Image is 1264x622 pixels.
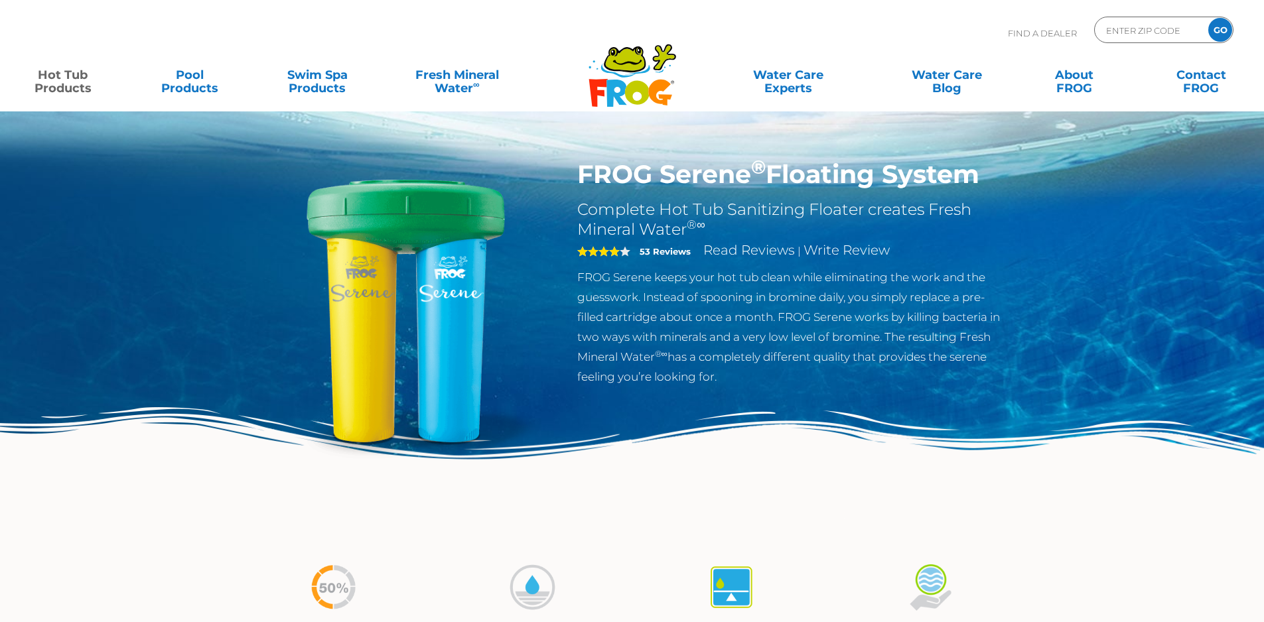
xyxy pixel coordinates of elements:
a: Fresh MineralWater∞ [395,62,519,88]
img: icon-50percent-less [309,562,358,612]
img: hot-tub-product-serene-floater.png [254,159,558,463]
a: AboutFROG [1024,62,1123,88]
img: icon-bromine-disolves [508,562,557,612]
img: icon-soft-feeling [906,562,955,612]
p: Find A Dealer [1008,17,1077,50]
span: 4 [577,246,620,257]
h2: Complete Hot Tub Sanitizing Floater creates Fresh Mineral Water [577,200,1011,239]
sup: ®∞ [655,349,667,359]
sup: ® [751,155,766,178]
img: icon-atease-self-regulates [707,562,756,612]
p: FROG Serene keeps your hot tub clean while eliminating the work and the guesswork. Instead of spo... [577,267,1011,387]
img: Frog Products Logo [581,27,683,107]
input: GO [1208,18,1232,42]
strong: 53 Reviews [640,246,691,257]
a: Water CareBlog [897,62,996,88]
a: PoolProducts [141,62,240,88]
span: | [798,245,801,257]
sup: ∞ [473,79,480,90]
a: Write Review [804,242,890,258]
sup: ®∞ [687,218,705,232]
h1: FROG Serene Floating System [577,159,1011,190]
a: Swim SpaProducts [268,62,367,88]
a: Hot TubProducts [13,62,112,88]
a: Water CareExperts [708,62,869,88]
a: ContactFROG [1152,62,1251,88]
a: Read Reviews [703,242,795,258]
